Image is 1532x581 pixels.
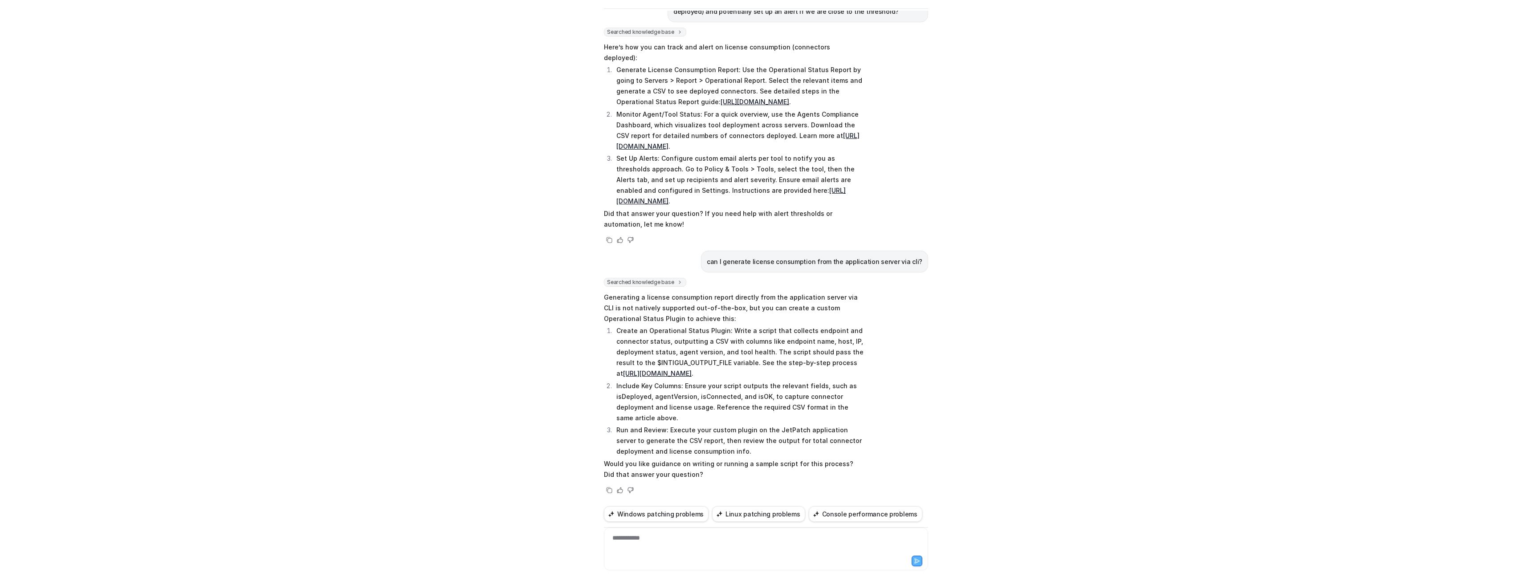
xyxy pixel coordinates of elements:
a: [URL][DOMAIN_NAME] [721,98,789,106]
a: [URL][DOMAIN_NAME] [616,132,860,150]
button: Console performance problems [809,506,922,522]
span: Searched knowledge base [604,28,686,37]
p: Did that answer your question? If you need help with alert thresholds or automation, let me know! [604,208,864,230]
p: Include Key Columns: Ensure your script outputs the relevant fields, such as isDeployed, agentVer... [616,381,864,423]
p: Create an Operational Status Plugin: Write a script that collects endpoint and connector status, ... [616,325,864,379]
p: Here’s how you can track and alert on license consumption (connectors deployed): [604,42,864,63]
p: Monitor Agent/Tool Status: For a quick overview, use the Agents Compliance Dashboard, which visua... [616,109,864,152]
a: [URL][DOMAIN_NAME] [623,370,692,377]
button: Windows patching problems [604,506,709,522]
p: Would you like guidance on writing or running a sample script for this process? Did that answer y... [604,459,864,480]
button: Linux patching problems [712,506,805,522]
p: Generate License Consumption Report: Use the Operational Status Report by going to Servers > Repo... [616,65,864,107]
p: Set Up Alerts: Configure custom email alerts per tool to notify you as thresholds approach. Go to... [616,153,864,207]
p: can I generate license consumption from the application server via cli? [707,256,922,267]
p: Generating a license consumption report directly from the application server via CLI is not nativ... [604,292,864,324]
span: Searched knowledge base [604,278,686,287]
p: Run and Review: Execute your custom plugin on the JetPatch application server to generate the CSV... [616,425,864,457]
